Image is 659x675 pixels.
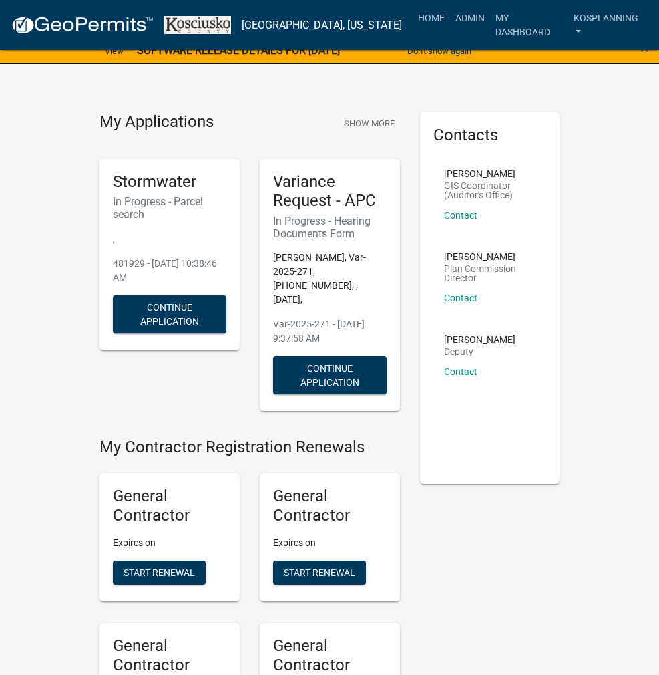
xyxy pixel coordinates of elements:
span: Start Renewal [124,567,195,577]
h4: My Applications [99,112,214,132]
a: View [99,40,129,62]
button: Continue Application [273,356,387,394]
button: Close [640,40,649,56]
p: Plan Commission Director [444,264,536,283]
button: Don't show again [402,40,477,62]
p: [PERSON_NAME] [444,169,536,178]
h6: In Progress - Hearing Documents Form [273,215,387,240]
p: Deputy [444,347,515,356]
h4: My Contractor Registration Renewals [99,438,400,457]
h6: In Progress - Parcel search [113,195,226,221]
a: Contact [444,210,477,221]
img: Kosciusko County, Indiana [164,16,231,33]
a: Home [413,5,450,31]
h5: General Contractor [273,487,387,525]
a: Contact [444,366,477,377]
p: [PERSON_NAME] [444,335,515,344]
h5: General Contractor [113,487,226,525]
button: Continue Application [113,295,226,333]
span: Start Renewal [284,567,355,577]
h5: General Contractor [113,636,226,675]
h5: Contacts [433,126,547,145]
p: Expires on [273,536,387,550]
strong: SOFTWARE RELEASE DETAILS FOR [DATE] [137,44,340,57]
a: Admin [450,5,490,31]
button: Start Renewal [113,561,206,585]
a: My Dashboard [490,5,568,45]
button: Start Renewal [273,561,366,585]
h5: Stormwater [113,172,226,192]
a: Contact [444,293,477,303]
button: Show More [339,112,400,134]
a: [GEOGRAPHIC_DATA], [US_STATE] [242,14,402,37]
p: , [113,232,226,246]
p: [PERSON_NAME], Var-2025-271, [PHONE_NUMBER], , [DATE], [273,251,387,307]
h5: Variance Request - APC [273,172,387,211]
p: GIS Coordinator (Auditor's Office) [444,181,536,200]
p: Var-2025-271 - [DATE] 9:37:58 AM [273,317,387,346]
a: kosplanning [568,5,648,45]
p: [PERSON_NAME] [444,252,536,261]
p: 481929 - [DATE] 10:38:46 AM [113,257,226,285]
h5: General Contractor [273,636,387,675]
p: Expires on [113,536,226,550]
